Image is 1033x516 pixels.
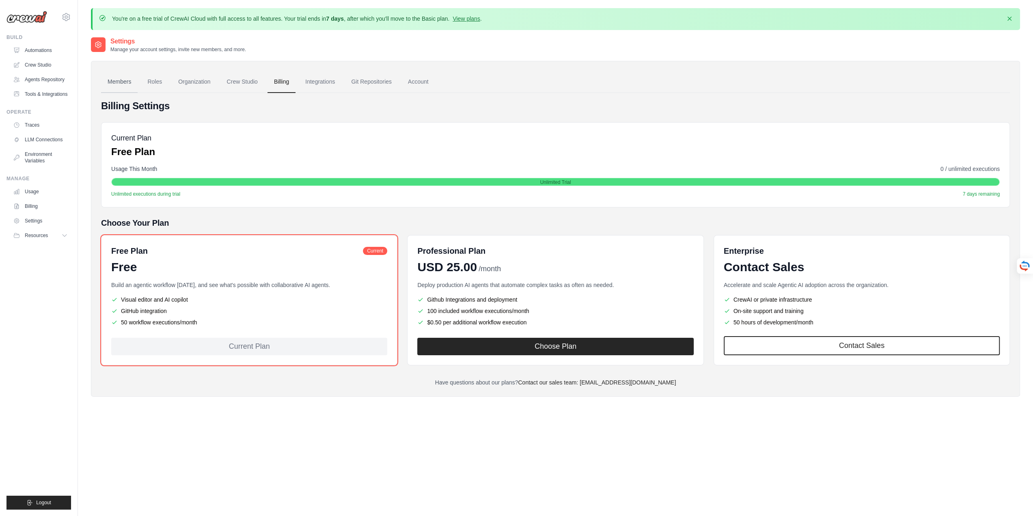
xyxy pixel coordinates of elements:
[724,260,1000,274] div: Contact Sales
[10,214,71,227] a: Settings
[111,338,387,355] div: Current Plan
[110,46,246,53] p: Manage your account settings, invite new members, and more.
[111,318,387,326] li: 50 workflow executions/month
[10,58,71,71] a: Crew Studio
[417,318,693,326] li: $0.50 per additional workflow execution
[101,71,138,93] a: Members
[220,71,264,93] a: Crew Studio
[10,200,71,213] a: Billing
[417,260,477,274] span: USD 25.00
[417,307,693,315] li: 100 included workflow executions/month
[101,99,1010,112] h4: Billing Settings
[10,88,71,101] a: Tools & Integrations
[110,37,246,46] h2: Settings
[111,132,155,144] h5: Current Plan
[111,260,387,274] div: Free
[10,229,71,242] button: Resources
[141,71,168,93] a: Roles
[112,15,482,23] p: You're on a free trial of CrewAI Cloud with full access to all features. Your trial ends in , aft...
[10,44,71,57] a: Automations
[363,247,387,255] span: Current
[417,245,485,257] h6: Professional Plan
[111,165,157,173] span: Usage This Month
[10,148,71,167] a: Environment Variables
[10,119,71,132] a: Traces
[6,11,47,23] img: Logo
[10,133,71,146] a: LLM Connections
[326,15,344,22] strong: 7 days
[401,71,435,93] a: Account
[6,34,71,41] div: Build
[6,109,71,115] div: Operate
[299,71,341,93] a: Integrations
[101,378,1010,386] p: Have questions about our plans?
[267,71,295,93] a: Billing
[111,307,387,315] li: GitHub integration
[724,296,1000,304] li: CrewAI or private infrastructure
[10,73,71,86] a: Agents Repository
[25,232,48,239] span: Resources
[36,499,51,506] span: Logout
[940,165,1000,173] span: 0 / unlimited executions
[417,281,693,289] p: Deploy production AI agents that automate complex tasks as often as needed.
[111,281,387,289] p: Build an agentic workflow [DATE], and see what's possible with collaborative AI agents.
[724,281,1000,289] p: Accelerate and scale Agentic AI adoption across the organization.
[6,496,71,510] button: Logout
[417,338,693,355] button: Choose Plan
[963,191,1000,197] span: 7 days remaining
[345,71,398,93] a: Git Repositories
[111,191,180,197] span: Unlimited executions during trial
[111,145,155,158] p: Free Plan
[6,175,71,182] div: Manage
[101,217,1010,229] h5: Choose Your Plan
[724,307,1000,315] li: On-site support and training
[453,15,480,22] a: View plans
[518,379,676,386] a: Contact our sales team: [EMAIL_ADDRESS][DOMAIN_NAME]
[724,336,1000,355] a: Contact Sales
[111,296,387,304] li: Visual editor and AI copilot
[724,318,1000,326] li: 50 hours of development/month
[540,179,571,186] span: Unlimited Trial
[111,245,148,257] h6: Free Plan
[10,185,71,198] a: Usage
[172,71,217,93] a: Organization
[417,296,693,304] li: Github Integrations and deployment
[724,245,1000,257] h6: Enterprise
[479,263,501,274] span: /month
